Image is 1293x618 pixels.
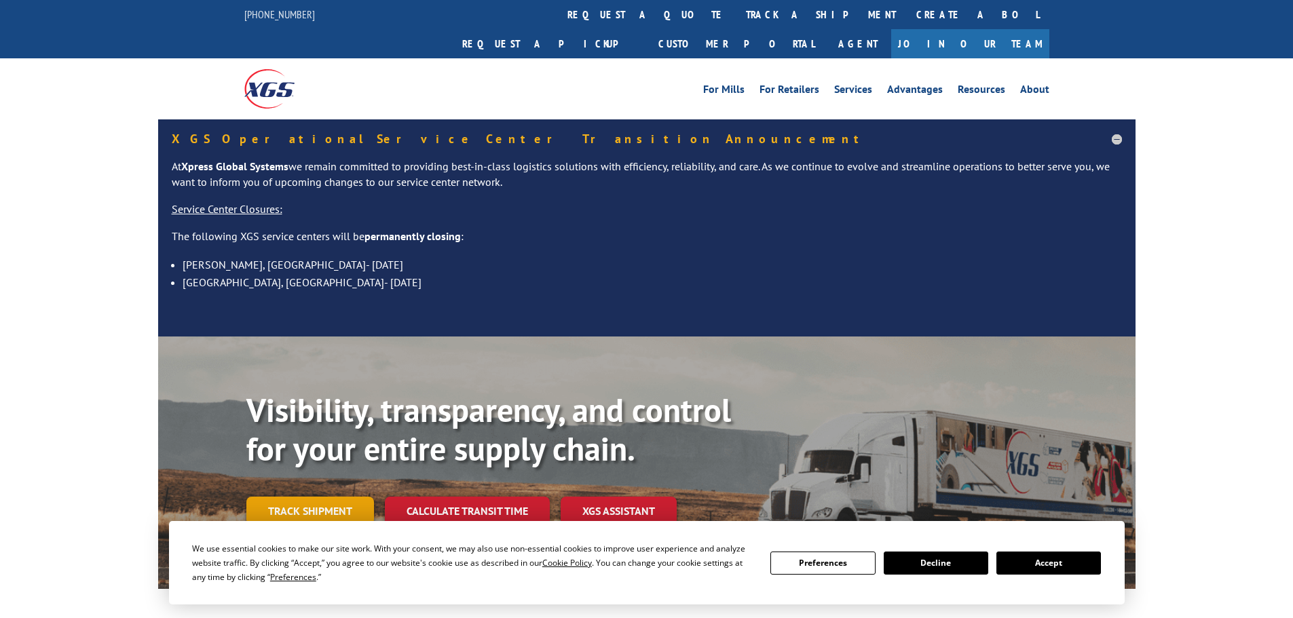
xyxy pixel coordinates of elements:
[246,497,374,525] a: Track shipment
[452,29,648,58] a: Request a pickup
[183,273,1122,291] li: [GEOGRAPHIC_DATA], [GEOGRAPHIC_DATA]- [DATE]
[996,552,1101,575] button: Accept
[887,84,943,99] a: Advantages
[172,159,1122,202] p: At we remain committed to providing best-in-class logistics solutions with efficiency, reliabilit...
[270,571,316,583] span: Preferences
[770,552,875,575] button: Preferences
[172,133,1122,145] h5: XGS Operational Service Center Transition Announcement
[1020,84,1049,99] a: About
[834,84,872,99] a: Services
[364,229,461,243] strong: permanently closing
[561,497,677,526] a: XGS ASSISTANT
[825,29,891,58] a: Agent
[183,256,1122,273] li: [PERSON_NAME], [GEOGRAPHIC_DATA]- [DATE]
[891,29,1049,58] a: Join Our Team
[172,202,282,216] u: Service Center Closures:
[244,7,315,21] a: [PHONE_NUMBER]
[760,84,819,99] a: For Retailers
[542,557,592,568] span: Cookie Policy
[246,389,731,470] b: Visibility, transparency, and control for your entire supply chain.
[884,552,988,575] button: Decline
[958,84,1005,99] a: Resources
[385,497,550,526] a: Calculate transit time
[169,521,1125,604] div: Cookie Consent Prompt
[172,229,1122,256] p: The following XGS service centers will be :
[648,29,825,58] a: Customer Portal
[192,541,754,584] div: We use essential cookies to make our site work. With your consent, we may also use non-essential ...
[181,159,288,173] strong: Xpress Global Systems
[703,84,745,99] a: For Mills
